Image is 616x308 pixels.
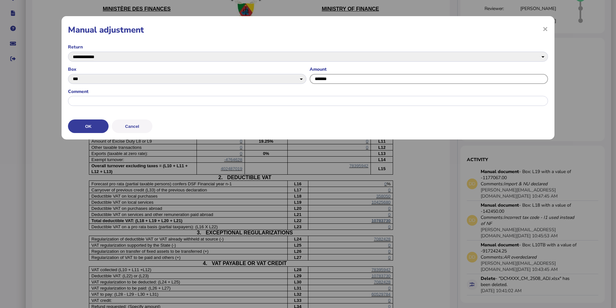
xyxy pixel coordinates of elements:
label: Comment [68,88,548,95]
button: Cancel [112,119,152,133]
span: × [543,23,548,35]
label: Amount [310,66,548,72]
h1: Manual adjustment [68,24,548,36]
button: OK [68,119,109,133]
label: Box [68,66,306,72]
label: Return [68,44,548,50]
